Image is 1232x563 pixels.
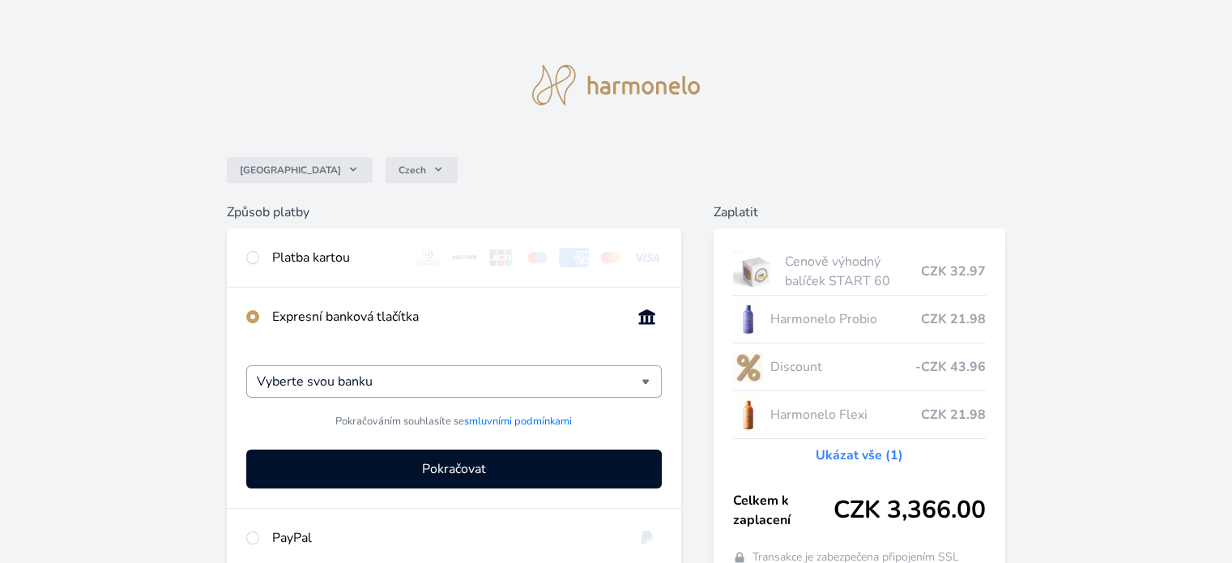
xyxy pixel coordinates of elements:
span: CZK 3,366.00 [833,496,986,525]
img: onlineBanking_CZ.svg [632,307,662,326]
span: Pokračovat [422,459,486,479]
div: PayPal [272,528,618,548]
span: Discount [769,357,914,377]
h6: Zaplatit [714,203,1005,222]
img: maestro.svg [522,248,552,267]
span: CZK 21.98 [921,309,986,329]
span: CZK 32.97 [921,262,986,281]
img: diners.svg [413,248,443,267]
span: Cenově výhodný balíček START 60 [785,252,920,291]
img: mc.svg [595,248,625,267]
img: visa.svg [632,248,662,267]
span: Harmonelo Flexi [769,405,920,424]
span: -CZK 43.96 [915,357,986,377]
img: amex.svg [559,248,589,267]
a: smluvními podmínkami [464,414,572,429]
span: Celkem k zaplacení [733,491,833,530]
span: [GEOGRAPHIC_DATA] [240,164,341,177]
h6: Způsob platby [227,203,680,222]
img: CLEAN_FLEXI_se_stinem_x-hi_(1)-lo.jpg [733,395,764,435]
div: Platba kartou [272,248,400,267]
img: paypal.svg [632,528,662,548]
span: Harmonelo Probio [769,309,920,329]
span: Czech [399,164,426,177]
img: discount-lo.png [733,347,764,387]
button: Czech [386,157,458,183]
button: [GEOGRAPHIC_DATA] [227,157,373,183]
img: logo.svg [532,65,701,105]
span: CZK 21.98 [921,405,986,424]
input: Hledat... [257,372,641,391]
img: jcb.svg [486,248,516,267]
span: Pokračováním souhlasíte se [335,414,572,429]
img: start.jpg [733,251,779,292]
img: discover.svg [450,248,480,267]
div: Vyberte svou banku [246,365,661,398]
button: Pokračovat [246,450,661,488]
img: CLEAN_PROBIO_se_stinem_x-lo.jpg [733,299,764,339]
div: Expresní banková tlačítka [272,307,618,326]
a: Ukázat vše (1) [816,446,903,465]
